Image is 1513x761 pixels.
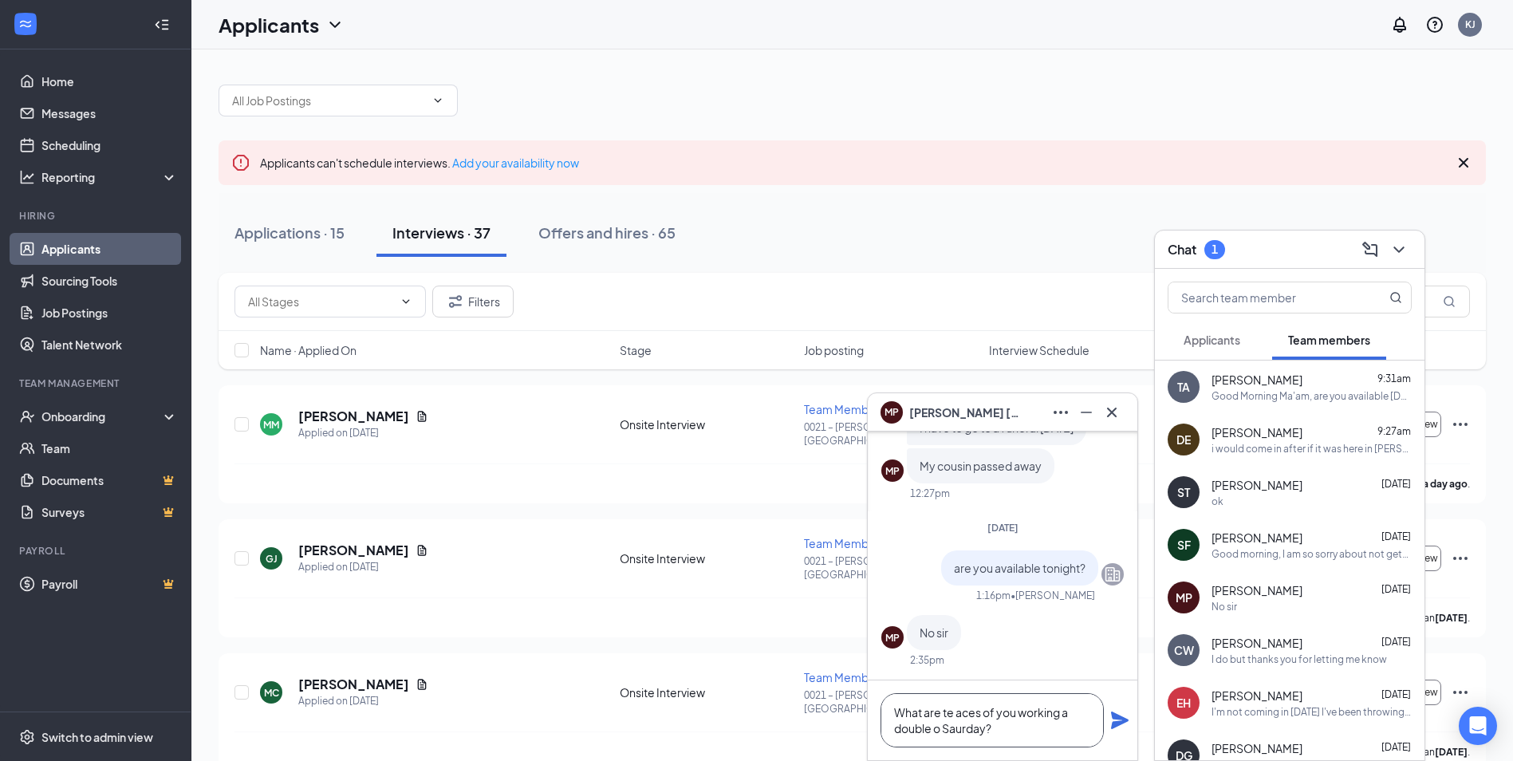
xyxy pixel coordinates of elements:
[219,11,319,38] h1: Applicants
[1435,746,1468,758] b: [DATE]
[1212,547,1412,561] div: Good morning, I am so sorry about not getting back to you sooner or keeping you in the loop. I en...
[248,293,393,310] input: All Stages
[392,223,491,242] div: Interviews · 37
[452,156,579,170] a: Add your availability now
[41,233,178,265] a: Applicants
[1103,565,1122,584] svg: Company
[1451,549,1470,568] svg: Ellipses
[1451,683,1470,702] svg: Ellipses
[298,425,428,441] div: Applied on [DATE]
[41,329,178,361] a: Talent Network
[1212,740,1302,756] span: [PERSON_NAME]
[885,631,900,645] div: MP
[1451,415,1470,434] svg: Ellipses
[264,686,279,700] div: MC
[231,153,250,172] svg: Error
[1176,695,1191,711] div: EH
[920,459,1042,473] span: My cousin passed away
[804,402,880,416] span: Team Member
[1381,688,1411,700] span: [DATE]
[41,496,178,528] a: SurveysCrown
[1011,589,1095,602] span: • [PERSON_NAME]
[298,693,428,709] div: Applied on [DATE]
[1443,295,1456,308] svg: MagnifyingGlass
[909,404,1021,421] span: [PERSON_NAME] [PERSON_NAME]
[1212,495,1223,508] div: ok
[1425,15,1444,34] svg: QuestionInfo
[1389,291,1402,304] svg: MagnifyingGlass
[234,223,345,242] div: Applications · 15
[1099,400,1125,425] button: Cross
[1465,18,1476,31] div: KJ
[1377,425,1411,437] span: 9:27am
[1168,282,1357,313] input: Search team member
[1361,240,1380,259] svg: ComposeMessage
[1381,636,1411,648] span: [DATE]
[232,92,425,109] input: All Job Postings
[41,408,164,424] div: Onboarding
[804,420,979,448] p: 0021 – [PERSON_NAME], [GEOGRAPHIC_DATA]
[989,342,1089,358] span: Interview Schedule
[298,408,409,425] h5: [PERSON_NAME]
[954,561,1085,575] span: are you available tonight?
[1177,484,1190,500] div: ST
[298,542,409,559] h5: [PERSON_NAME]
[1212,424,1302,440] span: [PERSON_NAME]
[41,729,153,745] div: Switch to admin view
[1077,403,1096,422] svg: Minimize
[920,625,948,640] span: No sir
[1381,583,1411,595] span: [DATE]
[1212,600,1237,613] div: No sir
[41,97,178,129] a: Messages
[41,297,178,329] a: Job Postings
[910,653,944,667] div: 2:35pm
[41,65,178,97] a: Home
[1051,403,1070,422] svg: Ellipses
[1177,537,1191,553] div: SF
[620,550,794,566] div: Onsite Interview
[1390,15,1409,34] svg: Notifications
[19,209,175,223] div: Hiring
[19,544,175,558] div: Payroll
[19,408,35,424] svg: UserCheck
[1381,741,1411,753] span: [DATE]
[1212,242,1218,256] div: 1
[19,169,35,185] svg: Analysis
[804,342,864,358] span: Job posting
[1048,400,1074,425] button: Ellipses
[432,286,514,317] button: Filter Filters
[804,670,880,684] span: Team Member
[1074,400,1099,425] button: Minimize
[260,342,357,358] span: Name · Applied On
[1110,711,1129,730] svg: Plane
[804,688,979,716] p: 0021 – [PERSON_NAME], [GEOGRAPHIC_DATA]
[325,15,345,34] svg: ChevronDown
[41,265,178,297] a: Sourcing Tools
[298,559,428,575] div: Applied on [DATE]
[987,522,1019,534] span: [DATE]
[1212,372,1302,388] span: [PERSON_NAME]
[41,129,178,161] a: Scheduling
[260,156,579,170] span: Applicants can't schedule interviews.
[266,552,278,566] div: GJ
[416,678,428,691] svg: Document
[1381,530,1411,542] span: [DATE]
[400,295,412,308] svg: ChevronDown
[620,416,794,432] div: Onsite Interview
[1212,688,1302,704] span: [PERSON_NAME]
[1184,333,1240,347] span: Applicants
[976,589,1011,602] div: 1:16pm
[1435,612,1468,624] b: [DATE]
[1423,478,1468,490] b: a day ago
[1212,635,1302,651] span: [PERSON_NAME]
[1212,653,1387,666] div: I do but thanks you for letting me know
[1454,153,1473,172] svg: Cross
[416,410,428,423] svg: Document
[1176,432,1191,448] div: DE
[1212,477,1302,493] span: [PERSON_NAME]
[1102,403,1121,422] svg: Cross
[41,464,178,496] a: DocumentsCrown
[41,169,179,185] div: Reporting
[804,554,979,582] p: 0021 – [PERSON_NAME], [GEOGRAPHIC_DATA]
